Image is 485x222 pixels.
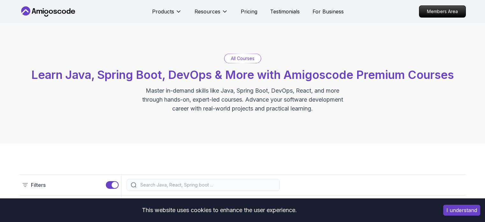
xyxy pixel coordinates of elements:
p: All Courses [231,55,254,62]
a: For Business [312,8,344,15]
p: Filters [31,181,46,189]
input: Search Java, React, Spring boot ... [139,182,276,188]
a: Testimonials [270,8,300,15]
a: Pricing [241,8,257,15]
p: Master in-demand skills like Java, Spring Boot, DevOps, React, and more through hands-on, expert-... [136,86,350,113]
p: Members Area [419,6,466,17]
p: Products [152,8,174,15]
button: Products [152,8,182,20]
button: Accept cookies [443,205,480,216]
span: Learn Java, Spring Boot, DevOps & More with Amigoscode Premium Courses [31,68,454,82]
button: Resources [195,8,228,20]
div: This website uses cookies to enhance the user experience. [5,203,434,217]
p: Resources [195,8,220,15]
a: Members Area [419,5,466,18]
